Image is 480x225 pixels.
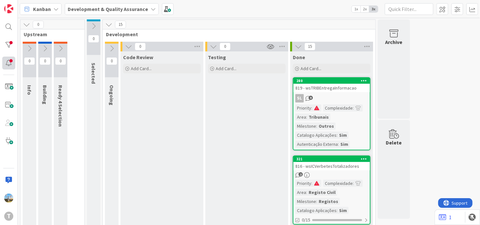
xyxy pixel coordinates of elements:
[40,57,51,65] span: 0
[135,43,146,50] span: 0
[68,6,148,12] b: Development & Quality Assurance
[295,104,311,112] div: Priority
[295,198,316,205] div: Milestone
[123,54,153,60] span: Code Review
[295,207,337,214] div: Catalogo Aplicações
[386,139,402,146] div: Delete
[293,54,305,60] span: Done
[353,104,354,112] span: :
[293,78,370,84] div: 280
[293,77,371,150] a: 280819 - wsTRIBEntregaInformacaoSLPriority:Complexidade:Area:TribunaisMilestone:OutrosCatalogo Ap...
[26,85,33,95] span: Info
[14,1,29,9] span: Support
[317,198,340,205] div: Registos
[337,207,337,214] span: :
[33,21,44,28] span: 0
[311,180,312,187] span: :
[90,63,97,84] span: Selected
[24,31,76,37] span: Upstream
[352,6,360,12] span: 1x
[316,198,317,205] span: :
[4,212,13,221] div: T
[293,162,370,170] div: 816 - wsICVerbetesTotalizadores
[88,35,99,43] span: 0
[293,155,371,225] a: 321816 - wsICVerbetesTotalizadoresPriority:Complexidade:Area:Registo CivilMilestone:RegistosCatal...
[307,189,337,196] div: Registo Civil
[293,94,370,102] div: SL
[385,38,403,46] div: Archive
[295,113,306,121] div: Area
[296,79,370,83] div: 280
[4,4,13,13] img: Visit kanbanzone.com
[306,189,307,196] span: :
[369,6,378,12] span: 3x
[106,57,117,65] span: 0
[109,85,115,105] span: Ongoing
[299,172,303,177] span: 2
[295,180,311,187] div: Priority
[304,43,315,50] span: 15
[338,141,339,148] span: :
[4,194,13,203] img: DG
[337,132,349,139] div: Sim
[293,156,370,162] div: 321
[115,21,126,28] span: 15
[293,78,370,92] div: 280819 - wsTRIBEntregaInformacao
[106,31,367,37] span: Development
[295,123,316,130] div: Milestone
[55,57,66,65] span: 0
[42,85,48,104] span: Building
[307,113,330,121] div: Tribunais
[295,141,338,148] div: Autenticação Externa
[296,157,370,161] div: 321
[131,66,152,71] span: Add Card...
[293,156,370,170] div: 321816 - wsICVerbetesTotalizadores
[317,123,336,130] div: Outros
[24,57,35,65] span: 0
[33,5,51,13] span: Kanban
[295,132,337,139] div: Catalogo Aplicações
[311,104,312,112] span: :
[208,54,226,60] span: Testing
[337,207,349,214] div: Sim
[337,132,337,139] span: :
[295,94,304,102] div: SL
[293,84,370,92] div: 819 - wsTRIBEntregaInformacao
[323,180,353,187] div: Complexidade
[220,43,231,50] span: 0
[216,66,236,71] span: Add Card...
[302,217,310,223] span: 0/15
[323,104,353,112] div: Complexidade
[316,123,317,130] span: :
[301,66,321,71] span: Add Card...
[385,3,433,15] input: Quick Filter...
[339,141,350,148] div: Sim
[309,96,313,100] span: 9
[306,113,307,121] span: :
[439,213,451,221] a: 1
[57,85,64,127] span: Ready 4 Selection
[295,189,306,196] div: Area
[353,180,354,187] span: :
[360,6,369,12] span: 2x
